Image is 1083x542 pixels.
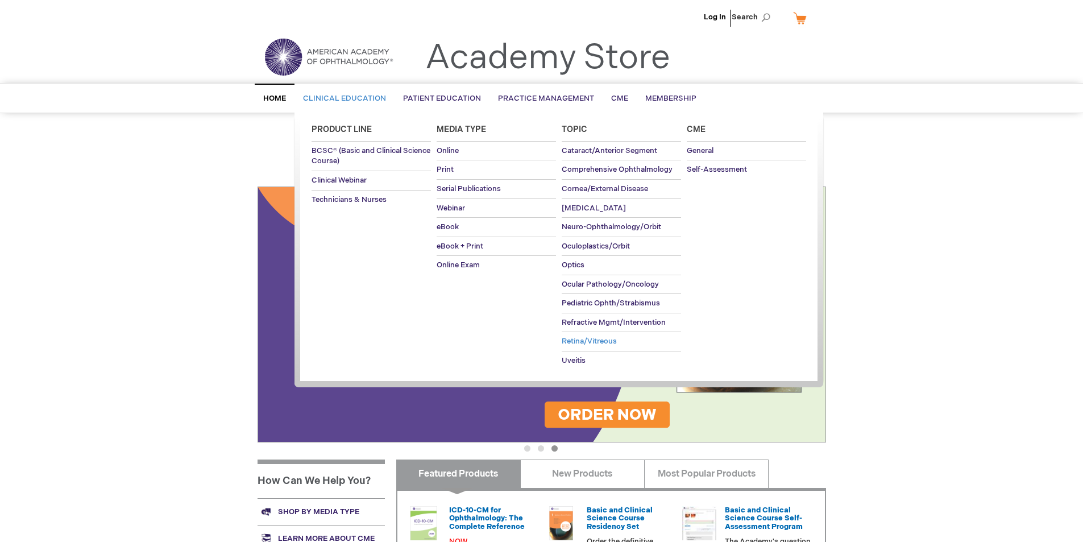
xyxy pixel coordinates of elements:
span: Clinical Education [303,94,386,103]
img: 0120008u_42.png [406,506,441,540]
a: Most Popular Products [644,460,769,488]
span: Home [263,94,286,103]
span: Cme [687,125,706,134]
span: Online Exam [437,260,480,270]
span: Print [437,165,454,174]
img: 02850963u_47.png [544,506,578,540]
span: Self-Assessment [687,165,747,174]
span: Comprehensive Ophthalmology [562,165,673,174]
a: Log In [704,13,726,22]
span: Membership [645,94,696,103]
span: Practice Management [498,94,594,103]
img: bcscself_20.jpg [682,506,716,540]
span: Online [437,146,459,155]
span: Search [732,6,775,28]
span: Technicians & Nurses [312,195,387,204]
span: Neuro-Ophthalmology/Orbit [562,222,661,231]
span: Serial Publications [437,184,501,193]
button: 1 of 3 [524,445,530,452]
a: Academy Store [425,38,670,78]
span: General [687,146,713,155]
span: BCSC® (Basic and Clinical Science Course) [312,146,430,166]
span: Ocular Pathology/Oncology [562,280,659,289]
span: Product Line [312,125,372,134]
a: Basic and Clinical Science Course Self-Assessment Program [725,506,803,531]
button: 3 of 3 [551,445,558,452]
span: Topic [562,125,587,134]
span: CME [611,94,628,103]
span: [MEDICAL_DATA] [562,204,626,213]
a: ICD-10-CM for Ophthalmology: The Complete Reference [449,506,525,531]
span: eBook [437,222,459,231]
span: Pediatric Ophth/Strabismus [562,299,660,308]
span: Optics [562,260,584,270]
h1: How Can We Help You? [258,460,385,498]
span: eBook + Print [437,242,483,251]
a: Basic and Clinical Science Course Residency Set [587,506,653,531]
button: 2 of 3 [538,445,544,452]
span: Cataract/Anterior Segment [562,146,657,155]
span: Retina/Vitreous [562,337,617,346]
span: Cornea/External Disease [562,184,648,193]
span: Patient Education [403,94,481,103]
a: Shop by media type [258,498,385,525]
a: New Products [520,460,645,488]
span: Clinical Webinar [312,176,367,185]
span: Uveitis [562,356,586,365]
span: Oculoplastics/Orbit [562,242,630,251]
span: Webinar [437,204,465,213]
span: Media Type [437,125,486,134]
span: Refractive Mgmt/Intervention [562,318,666,327]
a: Featured Products [396,460,521,488]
